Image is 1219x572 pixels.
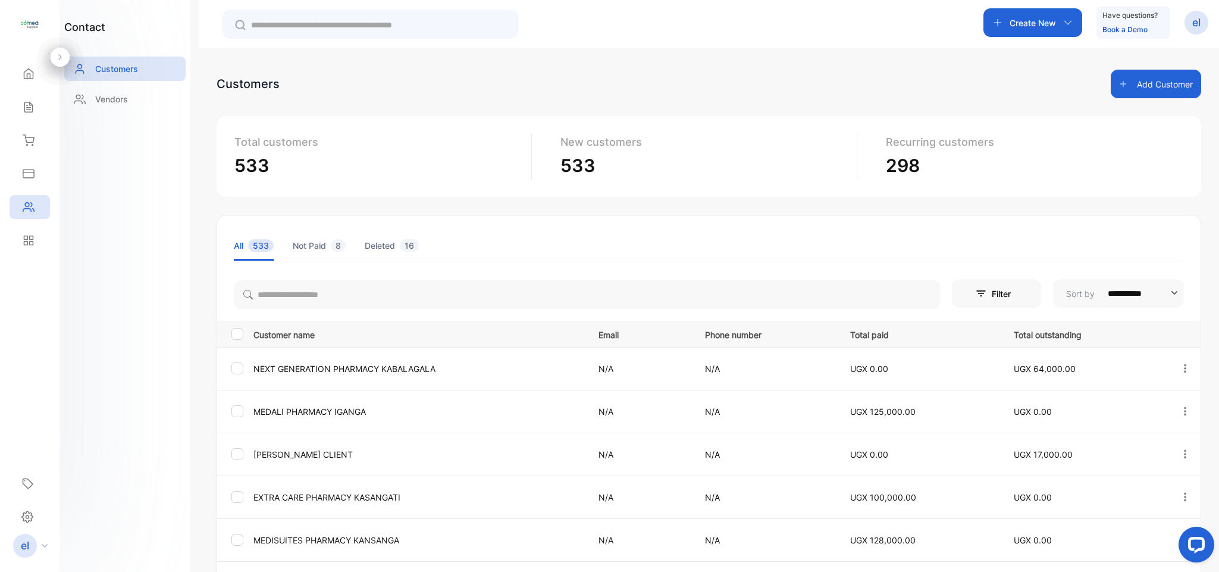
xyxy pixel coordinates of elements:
p: N/A [705,534,826,546]
p: 298 [886,152,1174,179]
p: Customers [95,62,138,75]
p: Vendors [95,93,128,105]
span: UGX 0.00 [1014,535,1052,545]
p: Total outstanding [1014,326,1155,341]
span: 16 [400,239,419,252]
img: logo [21,15,39,33]
li: Not Paid [293,230,346,261]
a: Book a Demo [1102,25,1148,34]
p: el [1192,15,1201,30]
p: Customer name [253,326,584,341]
span: UGX 100,000.00 [850,492,916,502]
p: NEXT GENERATION PHARMACY KABALAGALA [253,362,584,375]
p: Have questions? [1102,10,1158,21]
p: New customers [560,134,848,150]
p: N/A [598,362,681,375]
p: N/A [598,534,681,546]
button: Create New [983,8,1082,37]
span: UGX 0.00 [850,449,888,460]
p: N/A [705,362,826,375]
li: Deleted [365,230,419,261]
span: UGX 0.00 [1014,407,1052,417]
button: Sort by [1053,279,1184,308]
span: UGX 125,000.00 [850,407,916,417]
h1: contact [64,19,105,35]
p: MEDISUITES PHARMACY KANSANGA [253,534,584,546]
iframe: LiveChat chat widget [1169,522,1219,572]
span: UGX 128,000.00 [850,535,916,545]
span: UGX 64,000.00 [1014,364,1076,374]
span: UGX 0.00 [1014,492,1052,502]
button: Add Customer [1111,70,1201,98]
li: All [234,230,274,261]
p: N/A [598,448,681,461]
span: 8 [331,239,346,252]
p: 533 [234,152,522,179]
p: [PERSON_NAME] CLIENT [253,448,584,461]
a: Vendors [64,87,186,111]
p: N/A [598,405,681,418]
span: UGX 0.00 [850,364,888,374]
p: N/A [705,491,826,504]
span: 533 [248,239,274,252]
p: el [21,538,29,554]
p: Email [598,326,681,341]
p: Phone number [705,326,826,341]
p: N/A [705,405,826,418]
button: el [1184,8,1208,37]
p: EXTRA CARE PHARMACY KASANGATI [253,491,584,504]
p: Total paid [850,326,990,341]
a: Customers [64,57,186,81]
span: UGX 17,000.00 [1014,449,1073,460]
p: MEDALI PHARMACY IGANGA [253,405,584,418]
p: 533 [560,152,848,179]
div: Customers [217,75,280,93]
p: N/A [705,448,826,461]
p: N/A [598,491,681,504]
p: Sort by [1066,287,1095,300]
p: Recurring customers [886,134,1174,150]
p: Create New [1010,17,1056,29]
p: Total customers [234,134,522,150]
